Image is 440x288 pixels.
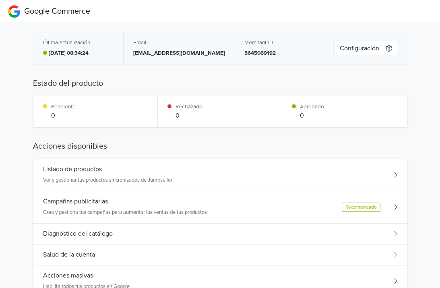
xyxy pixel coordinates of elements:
[33,191,407,224] div: Campañas publicitariasCrea y gestiona tus campañas para aumentar las ventas de tus productosRecom...
[43,166,102,173] h5: Listado de productos
[43,176,172,184] p: Ver y gestionar tus productos sincronizados de Jumpseller
[33,140,407,152] h5: Acciones disponibles
[133,39,225,46] h5: Email
[33,244,407,265] div: Salud de la cuenta
[133,49,225,57] p: [EMAIL_ADDRESS][DOMAIN_NAME]
[43,230,113,238] h5: Diagnóstico del catálogo
[51,111,76,120] p: 0
[176,103,202,111] p: Rechazado
[282,96,407,127] div: Aprobado0
[43,39,90,46] h5: Última actualización
[244,39,315,46] h5: Merchant ID
[24,6,90,16] span: Google Commerce
[176,111,202,120] p: 0
[43,272,93,280] h5: Acciones masivas
[33,224,407,244] div: Diagnóstico del catálogo
[244,49,315,57] p: 5645069192
[300,103,324,111] p: Aprobado
[51,103,76,111] p: Pendiente
[49,49,89,57] p: [DATE] 08:34:24
[43,198,108,205] h5: Campañas publicitarias
[43,209,207,217] p: Crea y gestiona tus campañas para aumentar las ventas de tus productos
[33,77,407,89] h5: Estado del producto
[158,96,282,127] div: Rechazado0
[33,159,407,191] div: Listado de productosVer y gestionar tus productos sincronizados de Jumpseller
[335,41,397,56] button: Configuración
[33,96,158,127] div: Pendiente0
[43,251,95,259] h5: Salud de la cuenta
[300,111,324,120] p: 0
[342,203,380,212] div: Recomendado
